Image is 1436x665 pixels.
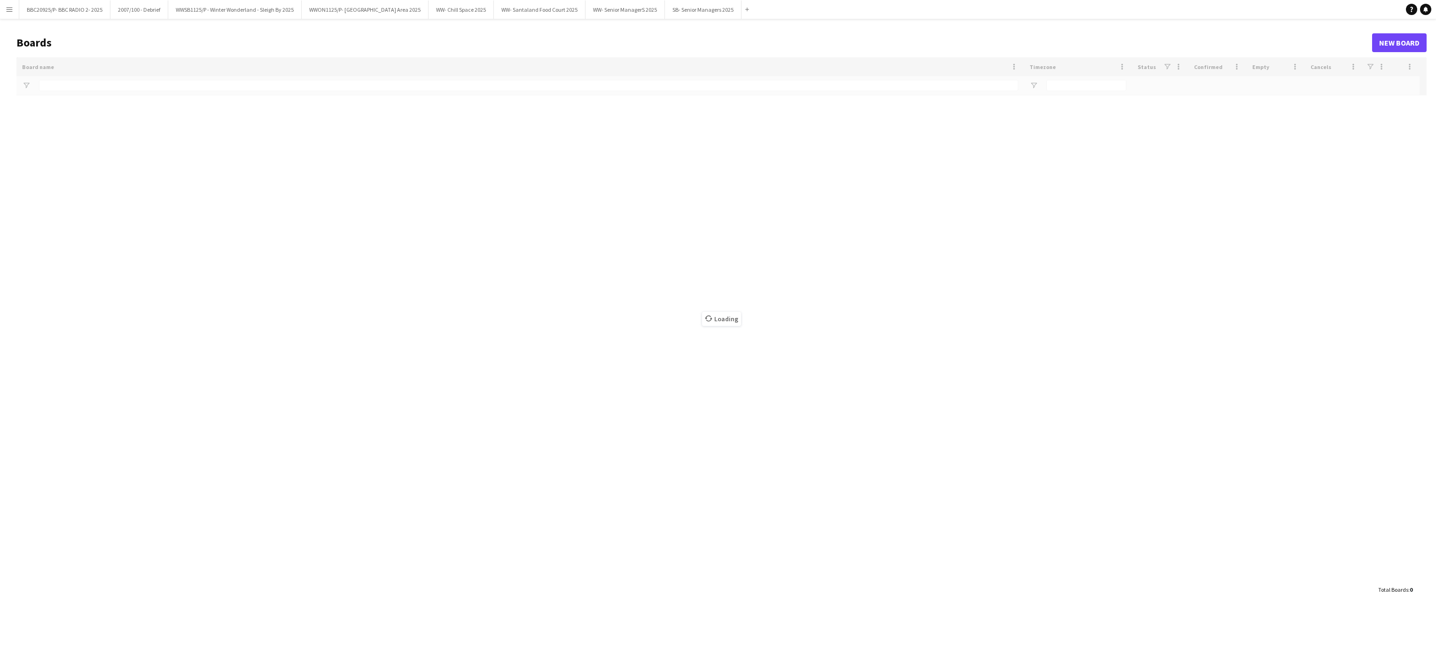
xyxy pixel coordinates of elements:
[585,0,665,19] button: WW- Senior ManagerS 2025
[110,0,168,19] button: 2007/100 - Debrief
[1378,580,1413,599] div: :
[1410,586,1413,593] span: 0
[665,0,741,19] button: SB- Senior Managers 2025
[19,0,110,19] button: BBC20925/P- BBC RADIO 2- 2025
[702,312,741,326] span: Loading
[494,0,585,19] button: WW- Santaland Food Court 2025
[302,0,429,19] button: WWON1125/P- [GEOGRAPHIC_DATA] Area 2025
[16,36,1372,50] h1: Boards
[429,0,494,19] button: WW- Chill Space 2025
[1378,586,1408,593] span: Total Boards
[168,0,302,19] button: WWSB1125/P - Winter Wonderland - Sleigh By 2025
[1372,33,1427,52] a: New Board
